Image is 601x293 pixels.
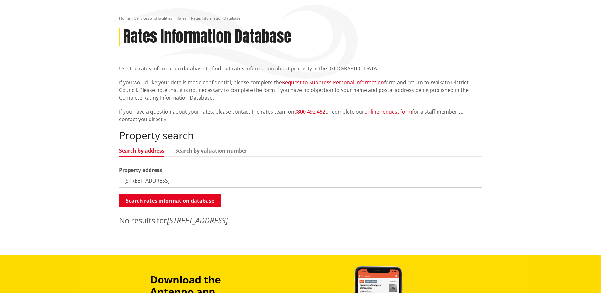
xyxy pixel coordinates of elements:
[119,16,130,21] a: Home
[167,215,228,225] em: [STREET_ADDRESS]
[282,79,384,86] a: Request to Suppress Personal Information
[119,79,482,101] p: If you would like your details made confidential, please complete the form and return to Waikato ...
[294,108,325,115] a: 0800 492 452
[119,215,482,226] p: No results for
[134,16,172,21] a: Services and facilities
[119,194,221,207] button: Search rates information database
[175,148,247,153] a: Search by valuation number
[177,16,187,21] a: Rates
[119,16,482,21] nav: breadcrumb
[119,108,482,123] p: If you have a question about your rates, please contact the rates team on or complete our for a s...
[191,16,240,21] span: Rates Information Database
[119,174,482,188] input: e.g. Duke Street NGARUAWAHIA
[364,108,412,115] a: online request form
[119,148,164,153] a: Search by address
[119,129,482,141] h2: Property search
[572,266,595,289] iframe: Messenger Launcher
[119,166,162,174] label: Property address
[123,28,291,46] h1: Rates Information Database
[119,65,482,72] p: Use the rates information database to find out rates information about property in the [GEOGRAPHI...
